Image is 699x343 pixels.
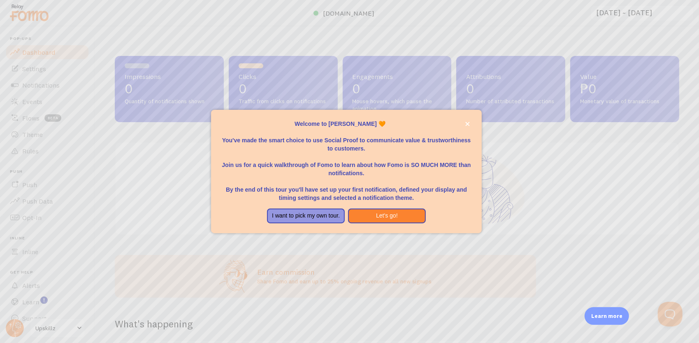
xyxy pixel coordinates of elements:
div: Learn more [585,307,629,325]
p: Join us for a quick walkthrough of Fomo to learn about how Fomo is SO MUCH MORE than notifications. [221,153,472,177]
p: By the end of this tour you'll have set up your first notification, defined your display and timi... [221,177,472,202]
p: Learn more [591,312,622,320]
button: I want to pick my own tour. [267,209,345,223]
p: Welcome to [PERSON_NAME] 🧡 [221,120,472,128]
button: Let's go! [348,209,426,223]
button: close, [463,120,472,128]
div: Welcome to Fomo, Victor Pacheco Jr. 🧡You&amp;#39;ve made the smart choice to use Social Proof to ... [211,110,482,233]
p: You've made the smart choice to use Social Proof to communicate value & trustworthiness to custom... [221,128,472,153]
